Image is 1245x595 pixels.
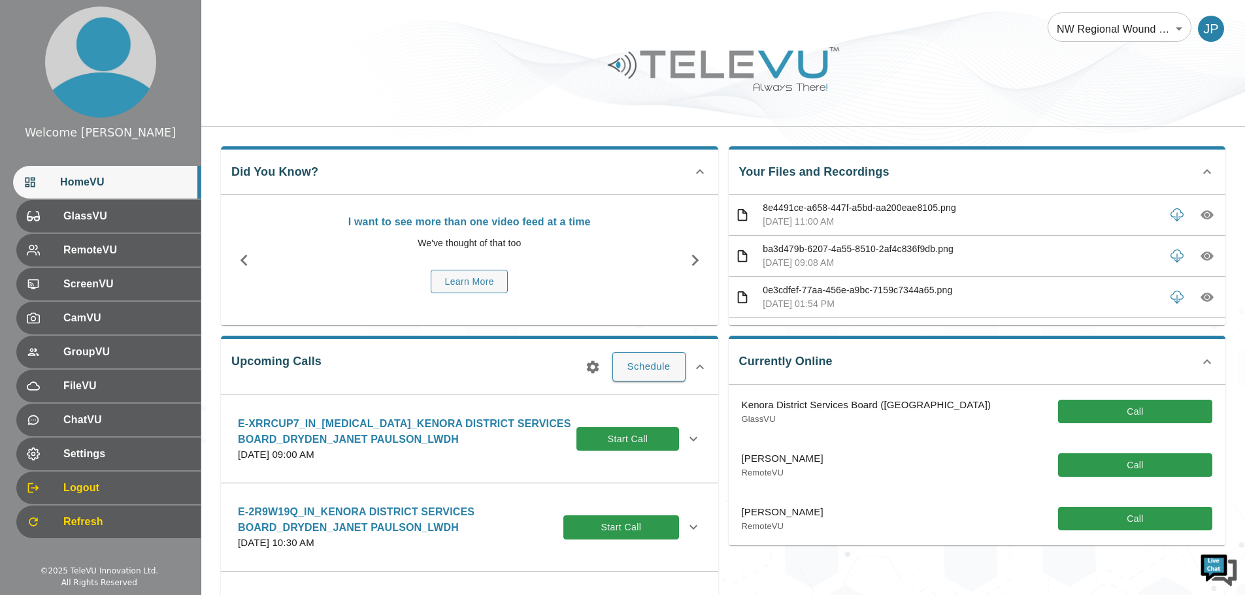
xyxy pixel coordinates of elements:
[63,208,190,224] span: GlassVU
[63,446,190,462] span: Settings
[63,514,190,530] span: Refresh
[60,174,190,190] span: HomeVU
[63,276,190,292] span: ScreenVU
[25,124,176,141] div: Welcome [PERSON_NAME]
[76,165,180,297] span: We're online!
[13,166,201,199] div: HomeVU
[16,506,201,538] div: Refresh
[742,466,823,479] p: RemoteVU
[612,352,686,381] button: Schedule
[763,256,1159,270] p: [DATE] 09:08 AM
[763,242,1159,256] p: ba3d479b-6207-4a55-8510-2af4c836f9db.png
[238,536,563,551] p: [DATE] 10:30 AM
[563,515,678,539] button: Start Call
[742,398,991,413] p: Kenora District Services Board ([GEOGRAPHIC_DATA])
[763,283,1159,297] p: 0e3cdfef-77aa-456e-a9bc-7159c7344a65.png
[7,357,249,402] textarea: Type your message and hit 'Enter'
[16,404,201,436] div: ChatVU
[16,200,201,233] div: GlassVU
[238,504,563,536] p: E-2R9W19Q_IN_KENORA DISTRICT SERVICES BOARD_DRYDEN_JANET PAULSON_LWDH
[1199,549,1238,588] img: Chat Widget
[238,447,576,462] p: [DATE] 09:00 AM
[238,416,576,447] p: E-XRRCUP7_IN_[MEDICAL_DATA]_KENORA DISTRICT SERVICES BOARD_DRYDEN_JANET PAULSON_LWDH
[1058,507,1212,531] button: Call
[274,214,665,230] p: I want to see more than one video feed at a time
[214,7,246,38] div: Minimize live chat window
[1198,16,1224,42] div: JP
[16,370,201,402] div: FileVU
[742,520,823,533] p: RemoteVU
[763,297,1159,311] p: [DATE] 01:54 PM
[763,215,1159,229] p: [DATE] 11:00 AM
[576,427,678,451] button: Start Call
[16,438,201,470] div: Settings
[45,7,156,118] img: profile.png
[16,472,201,504] div: Logout
[763,201,1159,215] p: 8e4491ce-a658-447f-a5bd-aa200eae8105.png
[1048,10,1191,47] div: NW Regional Wound Care
[742,413,991,426] p: GlassVU
[227,408,712,470] div: E-XRRCUP7_IN_[MEDICAL_DATA]_KENORA DISTRICT SERVICES BOARD_DRYDEN_JANET PAULSON_LWDH[DATE] 09:00 ...
[16,336,201,368] div: GroupVU
[16,268,201,300] div: ScreenVU
[1058,400,1212,424] button: Call
[16,234,201,266] div: RemoteVU
[742,505,823,520] p: [PERSON_NAME]
[63,378,190,394] span: FileVU
[63,344,190,360] span: GroupVU
[742,451,823,466] p: [PERSON_NAME]
[1058,453,1212,477] button: Call
[606,42,841,96] img: Logo
[22,61,55,93] img: d_736959983_company_1615157101543_736959983
[16,302,201,334] div: CamVU
[431,270,508,294] button: Learn More
[61,577,137,588] div: All Rights Reserved
[274,236,665,250] p: We've thought of that too
[63,412,190,428] span: ChatVU
[68,69,220,86] div: Chat with us now
[63,480,190,496] span: Logout
[63,310,190,326] span: CamVU
[763,325,1159,338] p: 8e001868-88fd-4863-baca-e985296bef17.png
[63,242,190,258] span: RemoteVU
[227,496,712,558] div: E-2R9W19Q_IN_KENORA DISTRICT SERVICES BOARD_DRYDEN_JANET PAULSON_LWDH[DATE] 10:30 AMStart Call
